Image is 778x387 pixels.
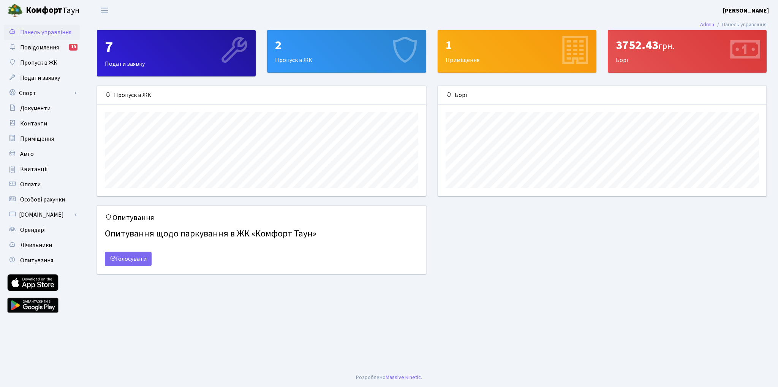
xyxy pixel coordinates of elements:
[97,30,256,76] a: 7Подати заявку
[4,207,80,222] a: [DOMAIN_NAME]
[4,86,80,101] a: Спорт
[20,59,57,67] span: Пропуск в ЖК
[356,373,422,382] div: .
[8,3,23,18] img: logo.png
[714,21,767,29] li: Панель управління
[267,30,425,72] div: Пропуск в ЖК
[438,30,596,73] a: 1Приміщення
[97,86,426,105] div: Пропуск в ЖК
[4,131,80,146] a: Приміщення
[105,252,152,266] a: Голосувати
[4,253,80,268] a: Опитування
[4,222,80,238] a: Орендарі
[4,162,80,177] a: Квитанції
[4,146,80,162] a: Авто
[20,180,41,189] span: Оплати
[20,74,60,82] span: Подати заявку
[69,44,77,51] div: 19
[97,30,255,76] div: Подати заявку
[20,28,71,36] span: Панель управління
[20,195,65,204] span: Особові рахунки
[438,30,596,72] div: Приміщення
[105,213,418,222] h5: Опитування
[608,30,766,72] div: Борг
[20,256,53,265] span: Опитування
[438,86,767,105] div: Борг
[95,4,114,17] button: Переключити навігацію
[356,373,386,381] a: Розроблено
[20,43,59,52] span: Повідомлення
[4,25,80,40] a: Панель управління
[4,40,80,55] a: Повідомлення19
[20,135,54,143] span: Приміщення
[386,373,421,381] a: Massive Kinetic
[20,104,51,113] span: Документи
[26,4,62,16] b: Комфорт
[658,40,675,53] span: грн.
[4,55,80,70] a: Пропуск в ЖК
[20,165,48,173] span: Квитанції
[275,38,418,52] div: 2
[723,6,769,15] a: [PERSON_NAME]
[4,238,80,253] a: Лічильники
[446,38,588,52] div: 1
[4,177,80,192] a: Оплати
[616,38,759,52] div: 3752.43
[4,192,80,207] a: Особові рахунки
[700,21,714,29] a: Admin
[4,116,80,131] a: Контакти
[689,17,778,33] nav: breadcrumb
[105,225,418,243] h4: Опитування щодо паркування в ЖК «Комфорт Таун»
[20,119,47,128] span: Контакти
[20,241,52,249] span: Лічильники
[20,226,46,234] span: Орендарі
[267,30,426,73] a: 2Пропуск в ЖК
[4,70,80,86] a: Подати заявку
[4,101,80,116] a: Документи
[20,150,34,158] span: Авто
[26,4,80,17] span: Таун
[105,38,248,56] div: 7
